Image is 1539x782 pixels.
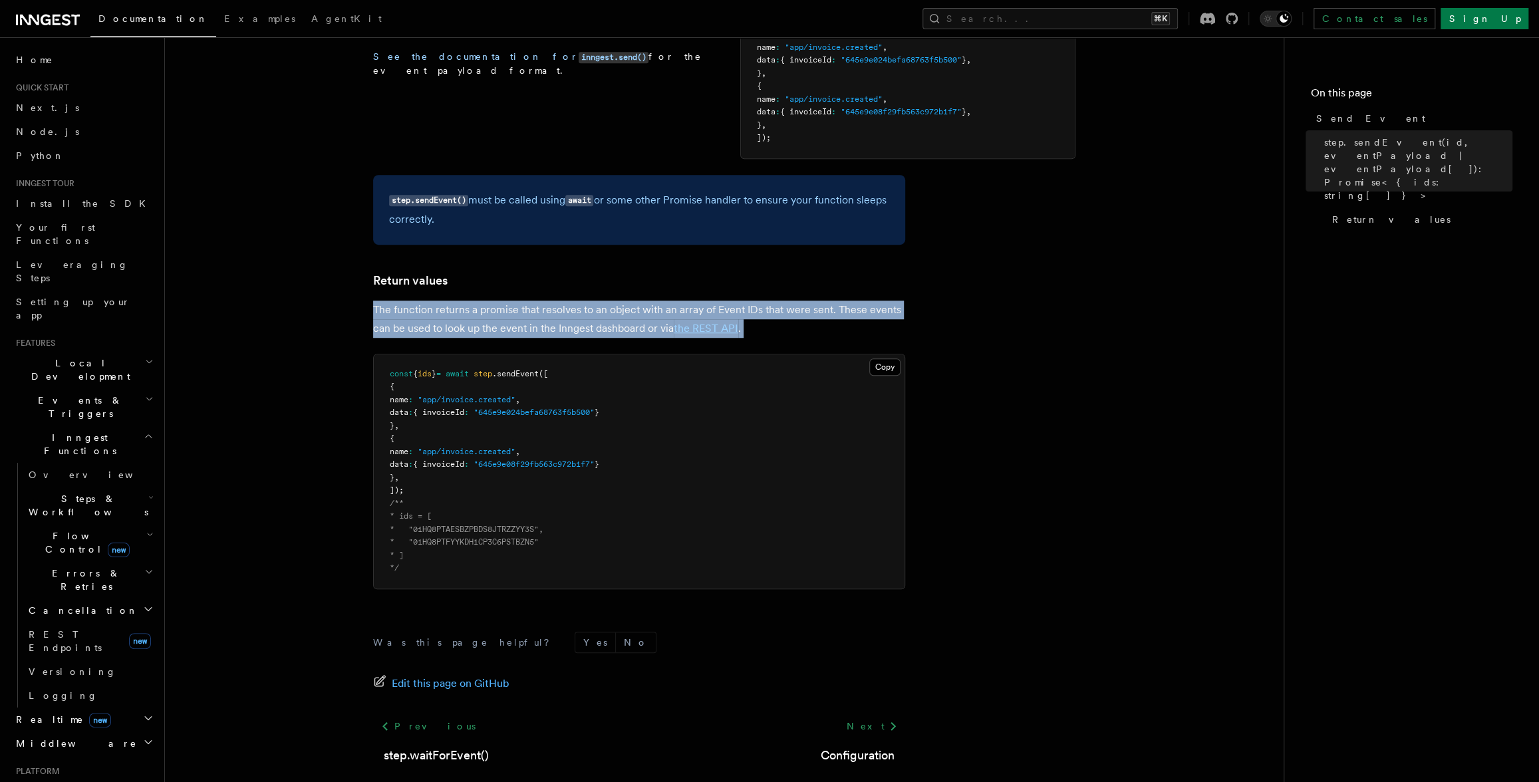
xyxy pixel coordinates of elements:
a: Send Event [1311,106,1512,130]
a: step.sendEvent(id, eventPayload | eventPayload[]): Promise<{ ids: string[] }> [1319,130,1512,207]
span: { invoiceId [780,107,831,116]
span: , [883,43,887,52]
button: Realtimenew [11,708,156,731]
span: await [446,369,469,378]
span: Examples [224,13,295,24]
button: No [616,632,656,652]
a: Next.js [11,96,156,120]
span: Flow Control [23,529,146,556]
span: new [89,713,111,727]
span: Documentation [98,13,208,24]
span: } [757,68,762,78]
span: "app/invoice.created" [785,94,883,104]
span: ]); [757,133,771,142]
span: Return values [1332,213,1451,226]
span: name [757,43,775,52]
span: , [515,447,520,456]
a: Overview [23,463,156,487]
span: Cancellation [23,604,138,617]
kbd: ⌘K [1151,12,1170,25]
span: "645e9e024befa68763f5b500" [841,55,962,65]
span: , [394,421,399,430]
a: Return values [1327,207,1512,231]
span: REST Endpoints [29,629,102,653]
span: } [432,369,436,378]
span: "app/invoice.created" [418,395,515,404]
span: , [515,395,520,404]
a: step.waitForEvent() [384,746,489,765]
span: const [390,369,413,378]
span: data [390,459,408,469]
div: Inngest Functions [11,463,156,708]
a: Previous [373,714,483,738]
span: Logging [29,690,98,701]
a: REST Endpointsnew [23,622,156,660]
span: , [394,473,399,482]
span: : [408,395,413,404]
span: Overview [29,469,166,480]
span: : [775,43,780,52]
p: The function returns a promise that resolves to an object with an array of Event IDs that were se... [373,301,905,338]
span: : [408,459,413,469]
button: Copy [869,358,901,376]
a: Edit this page on GitHub [373,674,509,693]
a: AgentKit [303,4,390,36]
span: Versioning [29,666,116,677]
span: new [129,633,151,649]
span: } [595,408,599,417]
span: Features [11,338,55,348]
h4: On this page [1311,85,1512,106]
span: { invoiceId [413,459,464,469]
span: , [966,107,971,116]
span: new [108,543,130,557]
a: Return values [373,271,448,290]
span: Send Event [1316,112,1425,125]
button: Search...⌘K [922,8,1178,29]
span: step [474,369,492,378]
span: : [464,408,469,417]
a: Setting up your app [11,290,156,327]
a: Home [11,48,156,72]
span: Home [16,53,53,66]
span: .sendEvent [492,369,539,378]
span: = [436,369,441,378]
span: * "01HQ8PTFYYKDH1CP3C6PSTBZN5" [390,537,539,547]
button: Middleware [11,731,156,755]
span: Quick start [11,82,69,93]
code: inngest.send() [579,52,648,63]
span: : [775,107,780,116]
span: Leveraging Steps [16,259,128,283]
a: Examples [216,4,303,36]
a: Python [11,144,156,168]
span: } [390,473,394,482]
button: Local Development [11,351,156,388]
span: Edit this page on GitHub [392,674,509,693]
span: } [757,120,762,130]
span: data [757,107,775,116]
code: step.sendEvent() [389,195,468,206]
span: Realtime [11,713,111,726]
span: Platform [11,766,60,777]
button: Yes [575,632,615,652]
span: Local Development [11,356,145,383]
span: Setting up your app [16,297,130,321]
span: { [390,434,394,443]
span: ([ [539,369,548,378]
code: await [565,195,593,206]
a: Node.js [11,120,156,144]
button: Cancellation [23,598,156,622]
span: Inngest tour [11,178,74,189]
span: Inngest Functions [11,431,144,457]
a: Contact sales [1314,8,1435,29]
span: Errors & Retries [23,567,144,593]
span: Your first Functions [16,222,95,246]
span: * "01HQ8PTAESBZPBDS8JTRZZYY3S", [390,525,543,534]
a: Install the SDK [11,192,156,215]
span: } [962,107,966,116]
span: : [775,55,780,65]
p: Was this page helpful? [373,636,559,649]
span: { invoiceId [413,408,464,417]
span: "app/invoice.created" [785,43,883,52]
span: Install the SDK [16,198,154,209]
button: Errors & Retries [23,561,156,598]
